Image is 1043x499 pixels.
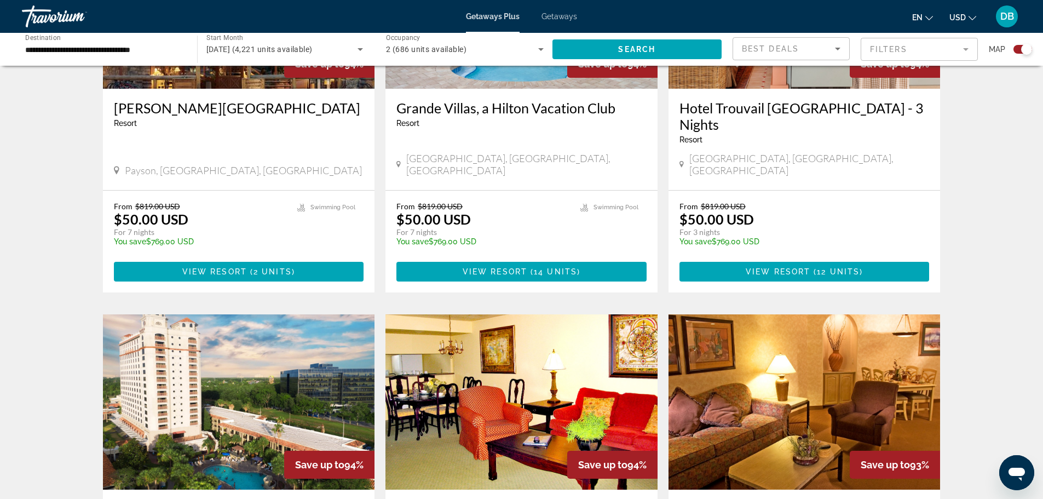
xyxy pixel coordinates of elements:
button: View Resort(14 units) [396,262,647,282]
button: Filter [861,37,978,61]
button: View Resort(2 units) [114,262,364,282]
span: en [912,13,923,22]
span: ( ) [247,267,295,276]
span: Destination [25,33,61,41]
img: RM14E01X.jpg [103,314,375,490]
button: Change currency [949,9,976,25]
span: From [114,202,132,211]
p: For 7 nights [114,227,287,237]
div: 94% [567,451,658,479]
a: Getaways Plus [466,12,520,21]
span: 2 (686 units available) [386,45,466,54]
span: ( ) [810,267,863,276]
span: Save up to [295,459,344,471]
span: Save up to [861,459,910,471]
span: View Resort [463,267,527,276]
p: For 7 nights [396,227,569,237]
span: [GEOGRAPHIC_DATA], [GEOGRAPHIC_DATA], [GEOGRAPHIC_DATA] [689,152,930,176]
img: 4041I01X.jpg [669,314,941,490]
div: 93% [850,451,940,479]
span: 14 units [534,267,577,276]
span: Swimming Pool [310,204,355,211]
span: From [679,202,698,211]
img: 1046I01X.jpg [385,314,658,490]
span: DB [1000,11,1014,22]
button: Change language [912,9,933,25]
span: Resort [396,119,419,128]
span: $819.00 USD [701,202,746,211]
span: Start Month [206,34,243,42]
span: Map [989,42,1005,57]
p: $769.00 USD [396,237,569,246]
span: $819.00 USD [135,202,180,211]
button: User Menu [993,5,1021,28]
span: [DATE] (4,221 units available) [206,45,313,54]
span: ( ) [527,267,580,276]
p: For 3 nights [679,227,919,237]
p: $50.00 USD [396,211,471,227]
span: Resort [114,119,137,128]
span: Resort [679,135,702,144]
span: USD [949,13,966,22]
p: $769.00 USD [114,237,287,246]
a: [PERSON_NAME][GEOGRAPHIC_DATA] [114,100,364,116]
span: Occupancy [386,34,420,42]
span: From [396,202,415,211]
span: Best Deals [742,44,799,53]
span: 12 units [817,267,860,276]
p: $769.00 USD [679,237,919,246]
span: You save [396,237,429,246]
a: Grande Villas, a Hilton Vacation Club [396,100,647,116]
button: Search [552,39,722,59]
iframe: Button to launch messaging window [999,455,1034,490]
button: View Resort(12 units) [679,262,930,282]
a: Getaways [541,12,577,21]
span: Save up to [578,459,627,471]
span: View Resort [746,267,810,276]
span: Swimming Pool [593,204,638,211]
a: Hotel Trouvail [GEOGRAPHIC_DATA] - 3 Nights [679,100,930,133]
div: 94% [284,451,374,479]
span: You save [679,237,712,246]
span: Search [618,45,655,54]
p: $50.00 USD [114,211,188,227]
mat-select: Sort by [742,42,840,55]
p: $50.00 USD [679,211,754,227]
a: Travorium [22,2,131,31]
span: You save [114,237,146,246]
span: [GEOGRAPHIC_DATA], [GEOGRAPHIC_DATA], [GEOGRAPHIC_DATA] [406,152,647,176]
span: View Resort [182,267,247,276]
span: $819.00 USD [418,202,463,211]
span: 2 units [253,267,292,276]
span: Payson, [GEOGRAPHIC_DATA], [GEOGRAPHIC_DATA] [125,164,362,176]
